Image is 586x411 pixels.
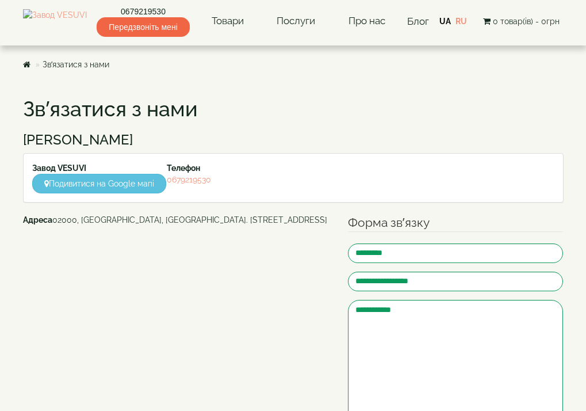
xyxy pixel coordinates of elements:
a: Послуги [265,8,327,35]
a: Блог [407,16,429,27]
h1: Зв’язатися з нами [23,98,564,121]
address: 02000, [GEOGRAPHIC_DATA], [GEOGRAPHIC_DATA]. [STREET_ADDRESS] [23,214,331,226]
h3: [PERSON_NAME] [23,132,564,147]
span: Передзвоніть мені [97,17,189,37]
button: 0 товар(ів) - 0грн [480,15,563,28]
strong: Телефон [167,163,200,173]
img: Завод VESUVI [23,9,87,33]
span: 0 товар(ів) - 0грн [493,17,560,26]
a: UA [439,17,451,26]
a: Товари [200,8,255,35]
a: Зв’язатися з нами [43,60,109,69]
a: Подивитися на Google мапі [32,174,166,193]
a: Про нас [337,8,397,35]
strong: Завод VESUVI [32,163,86,173]
a: RU [455,17,467,26]
a: 0679219530 [97,6,189,17]
a: 0679219530 [167,175,211,184]
b: Адреса [23,215,52,224]
legend: Форма зв’язку [348,214,563,232]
